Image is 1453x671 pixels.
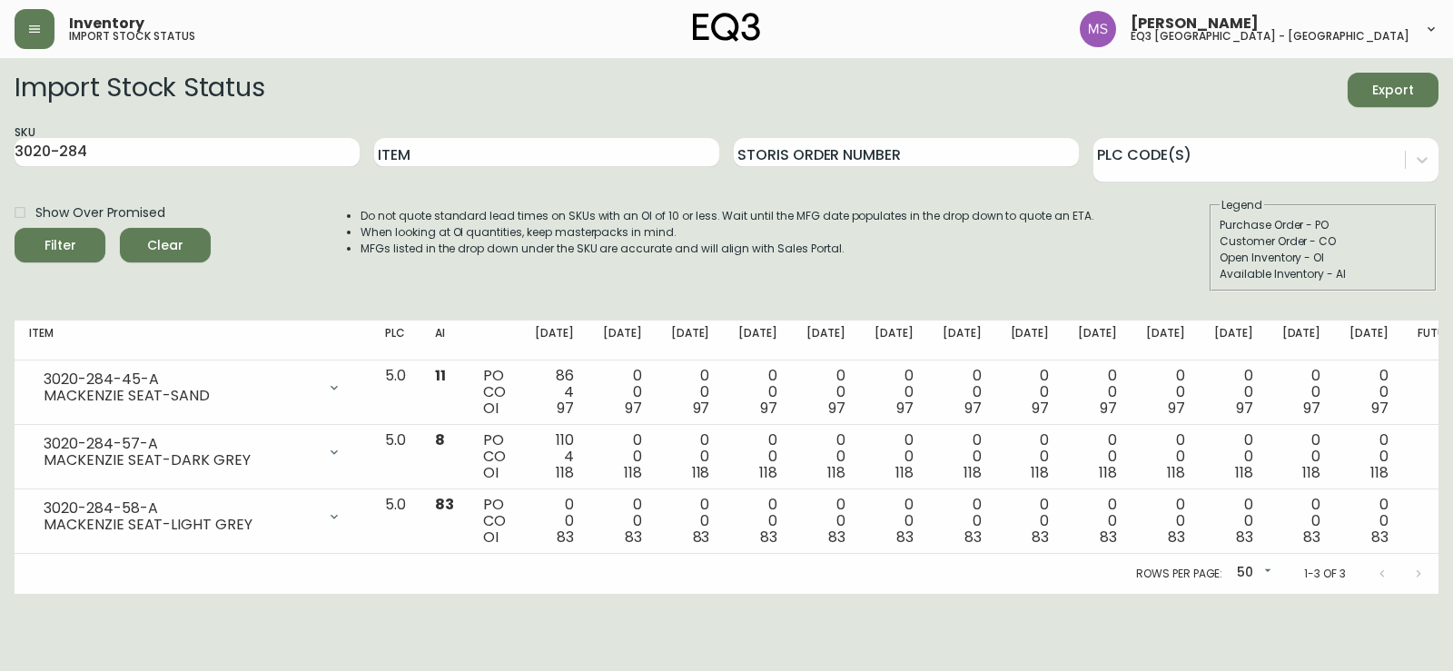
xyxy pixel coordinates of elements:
[29,432,356,472] div: 3020-284-57-AMACKENZIE SEAT-DARK GREY
[1011,432,1050,481] div: 0 0
[1146,432,1185,481] div: 0 0
[556,462,574,483] span: 118
[44,388,316,404] div: MACKENZIE SEAT-SAND
[1220,197,1264,213] legend: Legend
[483,398,499,419] span: OI
[1235,462,1253,483] span: 118
[1349,497,1389,546] div: 0 0
[1136,566,1222,582] p: Rows per page:
[964,527,982,548] span: 83
[44,500,316,517] div: 3020-284-58-A
[724,321,792,360] th: [DATE]
[625,398,642,419] span: 97
[371,321,420,360] th: PLC
[693,398,710,419] span: 97
[603,497,642,546] div: 0 0
[1031,462,1049,483] span: 118
[1200,321,1268,360] th: [DATE]
[1078,368,1117,417] div: 0 0
[1362,79,1424,102] span: Export
[420,321,469,360] th: AI
[828,398,845,419] span: 97
[671,432,710,481] div: 0 0
[557,398,574,419] span: 97
[535,368,574,417] div: 86 4
[69,16,144,31] span: Inventory
[1132,321,1200,360] th: [DATE]
[875,497,914,546] div: 0 0
[760,527,777,548] span: 83
[738,432,777,481] div: 0 0
[1303,398,1320,419] span: 97
[1335,321,1403,360] th: [DATE]
[895,462,914,483] span: 118
[1371,527,1389,548] span: 83
[1268,321,1336,360] th: [DATE]
[1032,527,1049,548] span: 83
[371,425,420,489] td: 5.0
[964,462,982,483] span: 118
[1236,527,1253,548] span: 83
[1168,527,1185,548] span: 83
[435,429,445,450] span: 8
[1011,368,1050,417] div: 0 0
[738,368,777,417] div: 0 0
[1370,462,1389,483] span: 118
[943,432,982,481] div: 0 0
[671,368,710,417] div: 0 0
[557,527,574,548] span: 83
[1220,250,1427,266] div: Open Inventory - OI
[1220,233,1427,250] div: Customer Order - CO
[671,497,710,546] div: 0 0
[943,497,982,546] div: 0 0
[1099,462,1117,483] span: 118
[1348,73,1438,107] button: Export
[806,368,845,417] div: 0 0
[1304,566,1346,582] p: 1-3 of 3
[361,241,1094,257] li: MFGs listed in the drop down under the SKU are accurate and will align with Sales Portal.
[806,432,845,481] div: 0 0
[1032,398,1049,419] span: 97
[44,371,316,388] div: 3020-284-45-A
[996,321,1064,360] th: [DATE]
[483,462,499,483] span: OI
[1371,398,1389,419] span: 97
[1131,31,1409,42] h5: eq3 [GEOGRAPHIC_DATA] - [GEOGRAPHIC_DATA]
[1214,368,1253,417] div: 0 0
[1063,321,1132,360] th: [DATE]
[1167,462,1185,483] span: 118
[15,73,264,107] h2: Import Stock Status
[1349,368,1389,417] div: 0 0
[361,224,1094,241] li: When looking at OI quantities, keep masterpacks in mind.
[435,365,446,386] span: 11
[44,234,76,257] div: Filter
[1349,432,1389,481] div: 0 0
[44,436,316,452] div: 3020-284-57-A
[738,497,777,546] div: 0 0
[535,432,574,481] div: 110 4
[693,13,760,42] img: logo
[624,462,642,483] span: 118
[875,368,914,417] div: 0 0
[35,203,165,222] span: Show Over Promised
[1282,432,1321,481] div: 0 0
[692,462,710,483] span: 118
[1011,497,1050,546] div: 0 0
[1168,398,1185,419] span: 97
[1100,527,1117,548] span: 83
[860,321,928,360] th: [DATE]
[15,228,105,262] button: Filter
[943,368,982,417] div: 0 0
[1146,368,1185,417] div: 0 0
[483,497,506,546] div: PO CO
[1220,217,1427,233] div: Purchase Order - PO
[29,368,356,408] div: 3020-284-45-AMACKENZIE SEAT-SAND
[806,497,845,546] div: 0 0
[435,494,454,515] span: 83
[520,321,588,360] th: [DATE]
[875,432,914,481] div: 0 0
[134,234,196,257] span: Clear
[1220,266,1427,282] div: Available Inventory - AI
[1078,497,1117,546] div: 0 0
[483,527,499,548] span: OI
